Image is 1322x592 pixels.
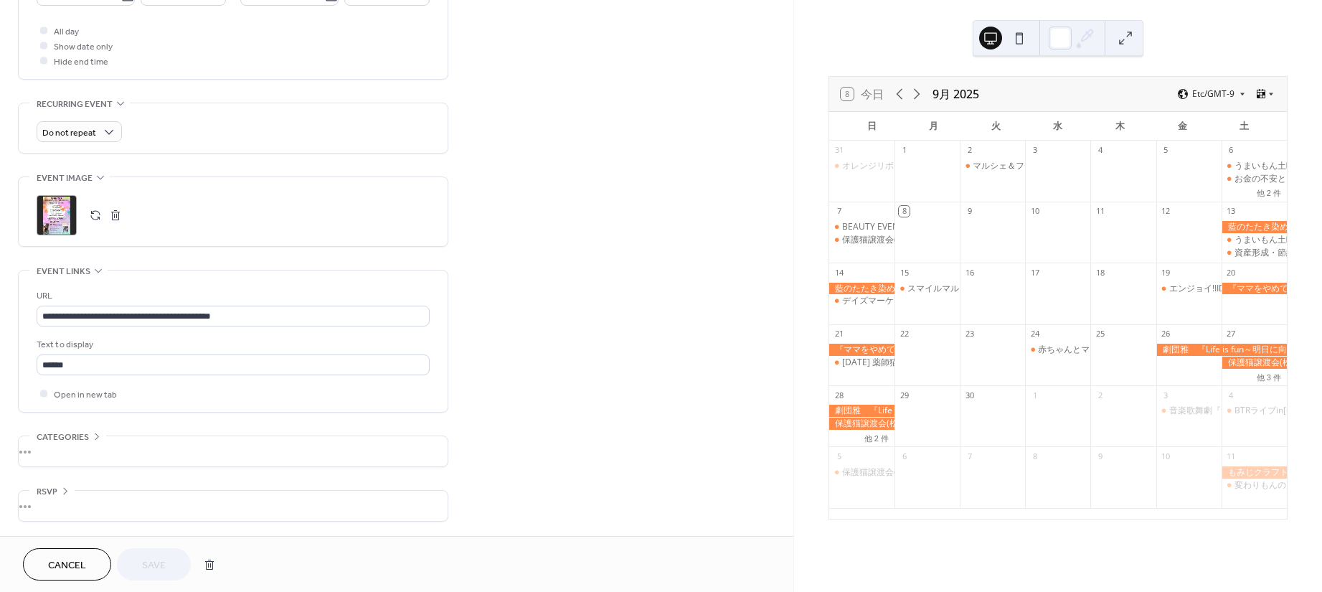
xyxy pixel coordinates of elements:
[1161,145,1171,156] div: 5
[829,466,894,479] div: 保護猫譲渡会(高森町ほか)
[964,206,975,217] div: 9
[829,418,894,430] div: 保護猫譲渡会(松川町ほか)
[829,357,894,369] div: 猫の日 薬師猫神様縁日(高森町)
[1029,267,1040,278] div: 17
[1038,344,1307,356] div: 赤ちゃんとマタニティさん([PERSON_NAME][GEOGRAPHIC_DATA]）
[834,329,844,339] div: 21
[1222,247,1287,259] div: 資産形成・節約術マネーセミナー（飯田市）
[37,195,77,235] div: ;
[899,267,910,278] div: 15
[1226,451,1237,461] div: 11
[1095,267,1105,278] div: 18
[842,160,1100,172] div: オレンジリボンフェス（[PERSON_NAME][GEOGRAPHIC_DATA]）
[1226,390,1237,400] div: 4
[1161,206,1171,217] div: 12
[834,206,844,217] div: 7
[1161,451,1171,461] div: 10
[1222,357,1287,369] div: 保護猫譲渡会(松川町ほか)
[829,221,894,233] div: BEAUTY EVENT(飯田市)
[1226,329,1237,339] div: 27
[1169,283,1270,295] div: エンジョイ!IIDA9月号発行
[1226,206,1237,217] div: 13
[54,24,79,39] span: All day
[1222,173,1287,185] div: お金の不安とさようなら（飯田市）
[1222,283,1287,295] div: 『ママをやめてもいいですか！？』映画上映会(高森町・中川村)
[1029,390,1040,400] div: 1
[37,430,89,445] span: Categories
[1226,267,1237,278] div: 20
[899,390,910,400] div: 29
[973,160,1213,172] div: マルシェ＆フリマ（[PERSON_NAME][GEOGRAPHIC_DATA]）
[829,234,894,246] div: 保護猫譲渡会(高森町ほか)
[841,112,903,141] div: 日
[842,234,1004,246] div: 保護猫譲渡会([GEOGRAPHIC_DATA]ほか)
[1025,344,1090,356] div: 赤ちゃんとマタニティさん(飯田市）
[1151,112,1214,141] div: 金
[1213,112,1275,141] div: 土
[37,337,427,352] div: Text to display
[1029,145,1040,156] div: 3
[1251,370,1287,384] button: 他 3 件
[54,39,113,55] span: Show date only
[899,451,910,461] div: 6
[1029,451,1040,461] div: 8
[1095,145,1105,156] div: 4
[899,329,910,339] div: 22
[37,484,57,499] span: RSVP
[834,390,844,400] div: 28
[834,451,844,461] div: 5
[1251,185,1287,199] button: 他 2 件
[829,283,894,295] div: 藍のたたき染め体験（阿智村）
[964,451,975,461] div: 7
[19,491,448,521] div: •••
[37,171,93,186] span: Event image
[965,112,1027,141] div: 火
[1222,479,1287,492] div: 変わりもんの展覧会12（松川町）
[1222,221,1287,233] div: 藍のたたき染め体験（阿智村）
[19,436,448,466] div: •••
[1095,390,1105,400] div: 2
[37,97,113,112] span: Recurring event
[1192,90,1234,98] span: Etc/GMT-9
[842,295,1071,307] div: デイズマーケット([GEOGRAPHIC_DATA][PERSON_NAME])
[37,264,90,279] span: Event links
[834,145,844,156] div: 31
[907,283,1136,295] div: スマイルマルシェ([PERSON_NAME][GEOGRAPHIC_DATA])
[54,387,117,403] span: Open in new tab
[859,431,894,445] button: 他 2 件
[1161,329,1171,339] div: 26
[842,357,1025,369] div: [DATE] 薬師猫神様縁日([GEOGRAPHIC_DATA])
[899,206,910,217] div: 8
[842,221,1064,233] div: BEAUTY EVENT([PERSON_NAME][GEOGRAPHIC_DATA])
[894,283,960,295] div: スマイルマルシェ(飯田市)
[829,160,894,172] div: オレンジリボンフェス（飯田市）
[960,160,1025,172] div: マルシェ＆フリマ（飯田市）
[1156,283,1222,295] div: エンジョイ!IIDA9月号発行
[1089,112,1151,141] div: 木
[54,55,108,70] span: Hide end time
[829,344,894,356] div: 『ママをやめてもいいですか！？』映画上映会(高森町・中川村)
[964,267,975,278] div: 16
[964,329,975,339] div: 23
[902,112,965,141] div: 月
[1095,329,1105,339] div: 25
[1027,112,1090,141] div: 水
[1156,344,1287,356] div: 劇団雅 『Life is fun～明日に向かって～』（飯田市）
[1029,206,1040,217] div: 10
[1095,451,1105,461] div: 9
[834,267,844,278] div: 14
[42,125,96,141] span: Do not repeat
[899,145,910,156] div: 1
[37,288,427,304] div: URL
[1226,145,1237,156] div: 6
[829,295,894,307] div: デイズマーケット(中川村)
[1156,405,1222,417] div: 音楽歌舞劇『つるの恩がえし』（飯田市）
[23,548,111,581] button: Cancel
[964,390,975,400] div: 30
[48,558,86,573] span: Cancel
[1222,160,1287,172] div: うまいもん土曜夜市（喬木村）
[1222,234,1287,246] div: うまいもん土曜夜市（喬木村）
[1222,405,1287,417] div: BTRライブinSpaceTama(飯田市)
[842,466,1004,479] div: 保護猫譲渡会([GEOGRAPHIC_DATA]ほか)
